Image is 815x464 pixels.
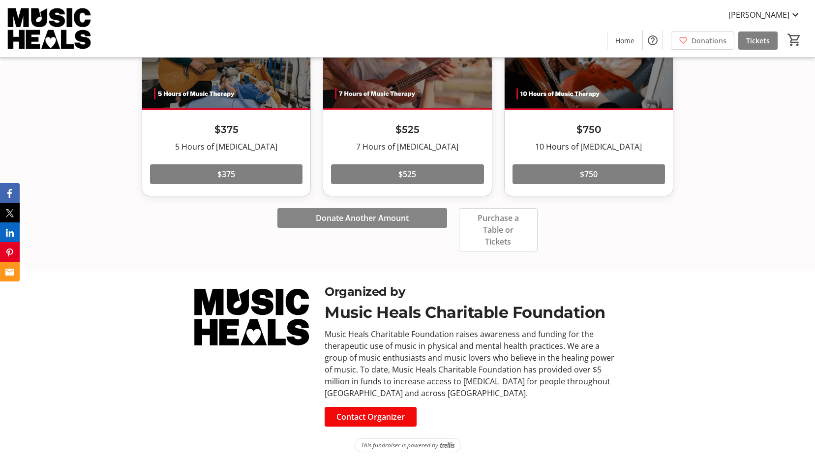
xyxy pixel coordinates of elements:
button: $375 [150,164,302,184]
button: [PERSON_NAME] [721,7,809,23]
span: Tickets [746,35,770,46]
span: This fundraiser is powered by [361,441,438,450]
a: Home [607,31,642,50]
span: Purchase a Table or Tickets [471,212,526,247]
span: Donations [692,35,726,46]
div: 7 Hours of [MEDICAL_DATA] [331,141,483,153]
img: Trellis Logo [440,442,454,449]
div: Music Heals Charitable Foundation [325,301,623,324]
img: $750 [505,15,673,110]
button: Help [643,31,663,50]
a: Donations [671,31,734,50]
span: $375 [217,168,235,180]
button: $750 [513,164,665,184]
h3: $750 [513,122,665,137]
button: Donate Another Amount [277,208,447,228]
img: $375 [142,15,310,110]
button: Purchase a Table or Tickets [459,208,538,251]
span: Home [615,35,634,46]
img: Music Heals Charitable Foundation's Logo [6,4,93,53]
h3: $375 [150,122,302,137]
span: Donate Another Amount [316,212,409,224]
div: Music Heals Charitable Foundation raises awareness and funding for the therapeutic use of music i... [325,328,623,399]
button: Cart [785,31,803,49]
span: Contact Organizer [336,411,405,423]
button: $525 [331,164,483,184]
button: Contact Organizer [325,407,417,427]
div: Organized by [325,283,623,301]
div: 5 Hours of [MEDICAL_DATA] [150,141,302,153]
img: $525 [323,15,491,110]
span: $750 [580,168,598,180]
img: Music Heals Charitable Foundation logo [192,283,313,351]
h3: $525 [331,122,483,137]
span: $525 [398,168,416,180]
div: 10 Hours of [MEDICAL_DATA] [513,141,665,153]
span: [PERSON_NAME] [728,9,789,21]
a: Tickets [738,31,778,50]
